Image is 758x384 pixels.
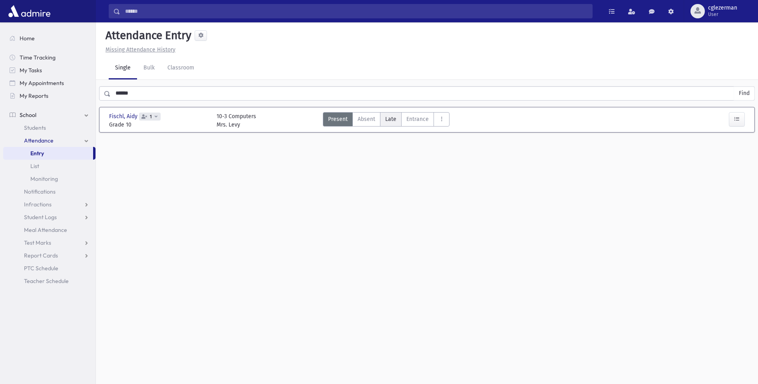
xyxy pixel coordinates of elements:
[3,224,95,236] a: Meal Attendance
[109,112,139,121] span: Fischl, Aidy
[708,11,737,18] span: User
[109,57,137,79] a: Single
[24,265,58,272] span: PTC Schedule
[24,252,58,259] span: Report Cards
[3,134,95,147] a: Attendance
[120,4,592,18] input: Search
[109,121,209,129] span: Grade 10
[3,77,95,89] a: My Appointments
[20,67,42,74] span: My Tasks
[3,121,95,134] a: Students
[102,29,191,42] h5: Attendance Entry
[217,112,256,129] div: 10-3 Computers Mrs. Levy
[3,211,95,224] a: Student Logs
[24,124,46,131] span: Students
[24,277,69,285] span: Teacher Schedule
[24,137,54,144] span: Attendance
[3,236,95,249] a: Test Marks
[20,92,48,99] span: My Reports
[20,35,35,42] span: Home
[24,188,56,195] span: Notifications
[161,57,201,79] a: Classroom
[406,115,429,123] span: Entrance
[3,198,95,211] a: Infractions
[3,275,95,287] a: Teacher Schedule
[30,162,39,170] span: List
[708,5,737,11] span: cglezerman
[3,172,95,185] a: Monitoring
[20,54,56,61] span: Time Tracking
[105,46,175,53] u: Missing Attendance History
[358,115,375,123] span: Absent
[24,226,67,234] span: Meal Attendance
[323,112,450,129] div: AttTypes
[30,150,44,157] span: Entry
[3,185,95,198] a: Notifications
[3,109,95,121] a: School
[3,51,95,64] a: Time Tracking
[24,214,57,221] span: Student Logs
[3,147,93,160] a: Entry
[328,115,348,123] span: Present
[3,262,95,275] a: PTC Schedule
[30,175,58,182] span: Monitoring
[24,201,52,208] span: Infractions
[20,79,64,87] span: My Appointments
[3,32,95,45] a: Home
[24,239,51,246] span: Test Marks
[148,114,153,119] span: 1
[3,64,95,77] a: My Tasks
[137,57,161,79] a: Bulk
[385,115,396,123] span: Late
[3,249,95,262] a: Report Cards
[102,46,175,53] a: Missing Attendance History
[3,160,95,172] a: List
[734,87,754,100] button: Find
[20,111,36,119] span: School
[3,89,95,102] a: My Reports
[6,3,52,19] img: AdmirePro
